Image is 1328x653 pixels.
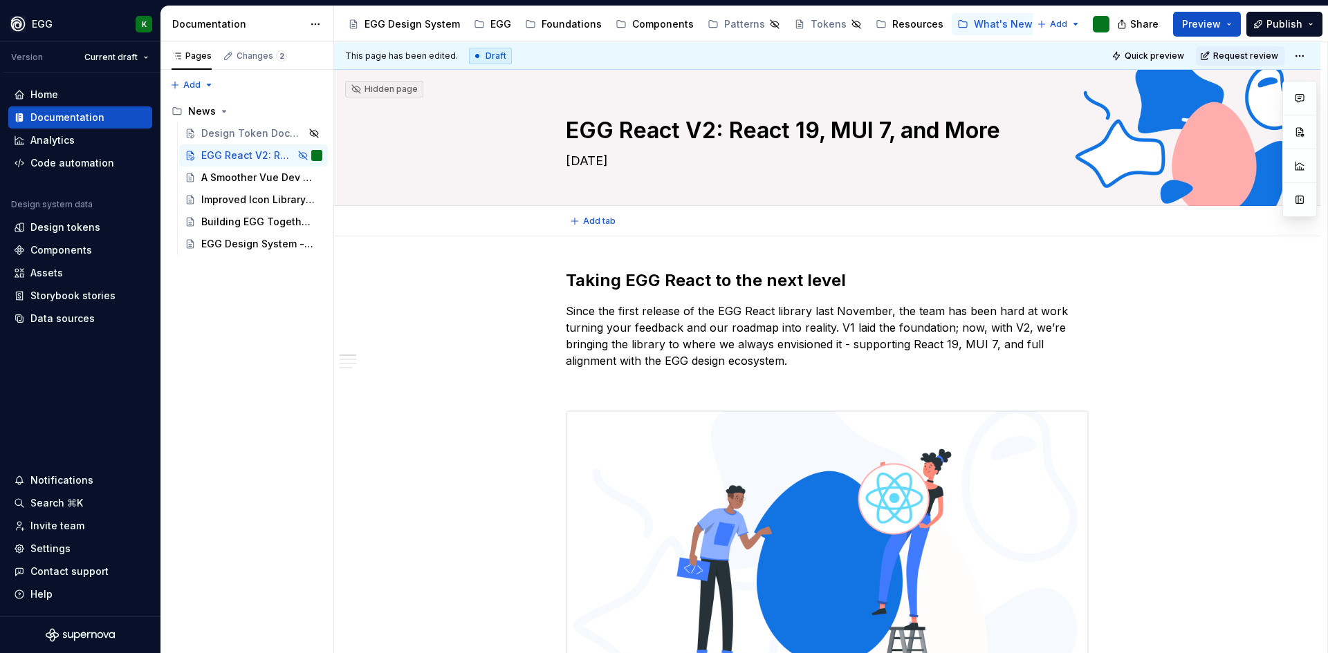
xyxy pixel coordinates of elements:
a: Resources [870,13,949,35]
span: This page has been edited. [345,50,458,61]
div: Tokens [811,17,847,31]
a: Assets [8,262,152,284]
div: EGG [32,17,53,31]
a: EGG [468,13,517,35]
div: Notifications [30,473,93,487]
div: Page tree [342,10,1030,38]
div: EGG Design System [365,17,460,31]
div: Home [30,88,58,102]
div: Building EGG Together 🙌 [201,215,315,229]
div: A Smoother Vue Dev Experience 💛 [201,171,315,184]
a: Components [610,13,699,35]
div: Code automation [30,156,114,170]
div: Components [632,17,694,31]
img: 87d06435-c97f-426c-aa5d-5eb8acd3d8b3.png [10,16,26,32]
a: Data sources [8,307,152,330]
div: EGG Design System - Reaching a new milestone! 🚀 [201,237,315,251]
button: Request review [1196,46,1284,66]
div: Patterns [724,17,765,31]
a: Home [8,84,152,106]
span: Publish [1266,17,1302,31]
button: Help [8,583,152,605]
div: Components [30,243,92,257]
button: Search ⌘K [8,492,152,514]
button: Add [166,75,218,95]
a: Design Token Documentation - Now clearer and smarter! 🎨 [179,122,328,144]
div: Design tokens [30,220,100,234]
a: Settings [8,538,152,560]
span: Add [1050,19,1067,30]
div: EGG React V2: React 19, MUI 7, and More [201,149,293,162]
div: Foundations [542,17,602,31]
div: News [188,104,216,118]
div: Analytics [30,133,75,147]
div: K [142,19,147,30]
div: Draft [469,48,512,64]
div: Improved Icon Library 🔎 [201,193,315,207]
button: Notifications [8,469,152,491]
a: Patterns [702,13,786,35]
div: Pages [172,50,212,61]
textarea: EGG React V2: React 19, MUI 7, and More [563,114,1086,147]
button: Quick preview [1107,46,1190,66]
span: Current draft [84,52,138,63]
div: News [166,100,328,122]
div: Search ⌘K [30,496,83,510]
button: Preview [1173,12,1241,37]
span: Preview [1182,17,1221,31]
span: Quick preview [1125,50,1184,61]
div: Design Token Documentation - Now clearer and smarter! 🎨 [201,126,304,140]
a: Improved Icon Library 🔎 [179,189,328,211]
div: Assets [30,266,63,280]
span: Add [183,79,201,91]
a: Design tokens [8,216,152,238]
a: Components [8,239,152,261]
a: EGG Design System [342,13,465,35]
strong: Taking EGG React to the next level [566,270,846,290]
div: Settings [30,542,71,556]
a: Documentation [8,106,152,129]
button: Current draft [78,48,155,67]
div: Documentation [172,17,303,31]
div: Help [30,587,53,601]
div: Storybook stories [30,289,116,303]
div: Contact support [30,565,109,578]
a: Building EGG Together 🙌 [179,211,328,233]
div: EGG [490,17,511,31]
a: What's New [952,13,1038,35]
a: Analytics [8,129,152,151]
div: Version [11,52,43,63]
a: Storybook stories [8,285,152,307]
button: Publish [1246,12,1322,37]
div: Resources [892,17,943,31]
div: Design system data [11,199,93,210]
span: Request review [1213,50,1278,61]
span: Add tab [583,216,616,227]
button: Contact support [8,560,152,583]
textarea: [DATE] [563,150,1086,172]
div: Hidden page [351,84,418,95]
button: EGGK [3,9,158,39]
button: Share [1110,12,1168,37]
div: Documentation [30,111,104,124]
div: What's New [974,17,1033,31]
a: A Smoother Vue Dev Experience 💛 [179,167,328,189]
button: Add [1033,15,1085,34]
a: Tokens [788,13,867,35]
span: Share [1130,17,1159,31]
a: EGG Design System - Reaching a new milestone! 🚀 [179,233,328,255]
button: Add tab [566,211,622,231]
div: Data sources [30,312,95,325]
div: Changes [237,50,287,61]
a: Code automation [8,152,152,174]
a: Foundations [519,13,607,35]
span: 2 [276,50,287,61]
p: Since the first release of the EGG React library last November, the team has been hard at work tu... [566,303,1089,369]
a: Invite team [8,515,152,537]
svg: Supernova Logo [46,628,115,642]
div: Invite team [30,519,84,533]
a: EGG React V2: React 19, MUI 7, and More [179,144,328,167]
div: Page tree [166,100,328,255]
